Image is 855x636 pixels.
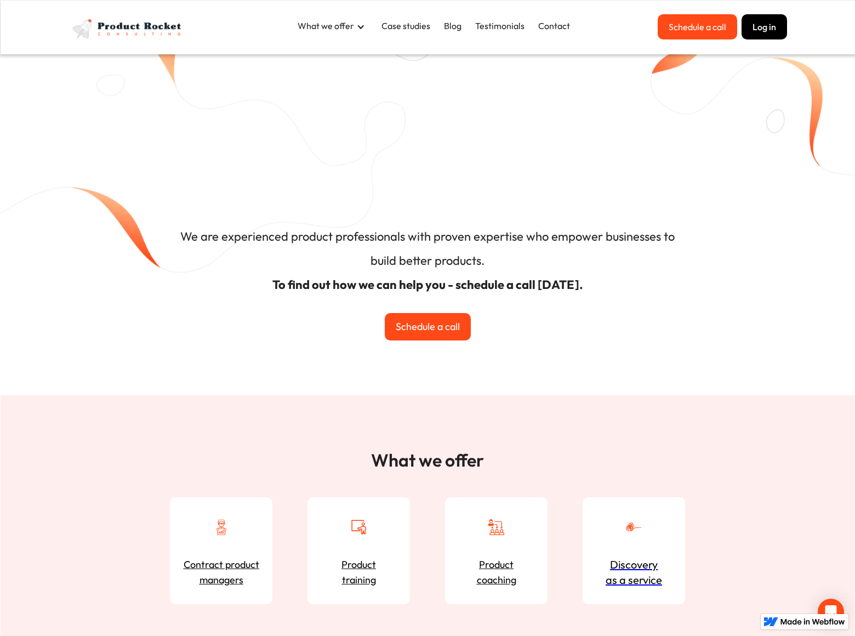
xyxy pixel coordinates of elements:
[341,557,376,588] strong: Product training
[818,599,844,625] div: Open Intercom Messenger
[606,557,662,588] div: Discovery as a service
[292,14,376,39] div: What we offer
[385,313,471,340] a: Schedule a call
[470,14,530,37] a: Testimonials
[477,557,516,588] strong: Product coaching
[170,497,272,604] a: Contract product managers
[298,20,354,32] div: What we offer
[69,14,187,43] img: Product Rocket full light logo
[170,450,685,470] h2: What we offer
[438,14,467,37] a: Blog
[742,14,787,39] button: Log in
[658,14,737,39] a: Schedule a call
[173,219,682,308] h4: We are experienced product professionals with proven expertise who empower businesses to build be...
[307,497,410,604] a: Producttraining
[780,618,845,625] img: Made in Webflow
[445,497,548,604] a: Productcoaching
[376,14,436,37] a: Case studies
[533,14,575,37] a: Contact
[181,557,261,588] strong: Contract product managers
[272,272,583,297] strong: To find out how we can help you - schedule a call [DATE].
[583,497,685,604] a: Discoveryas a service
[69,14,187,43] a: home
